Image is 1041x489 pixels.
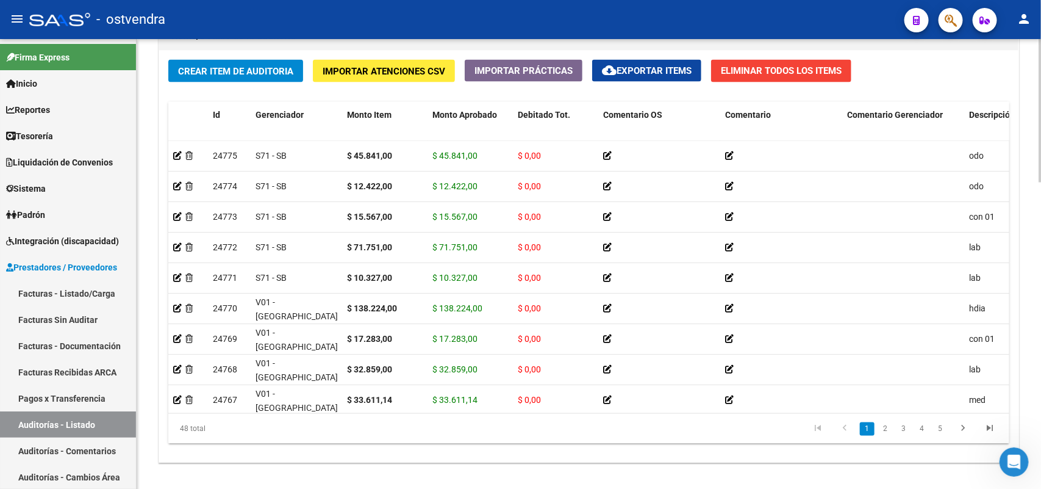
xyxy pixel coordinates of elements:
[432,334,478,344] span: $ 17.283,00
[969,110,1015,120] span: Descripción
[168,414,334,444] div: 48 total
[347,181,392,191] strong: $ 12.422,00
[598,102,720,156] datatable-header-cell: Comentario OS
[969,303,986,313] span: hdia
[518,395,541,405] span: $ 0,00
[969,181,984,191] span: odo
[251,102,342,156] datatable-header-cell: Gerenciador
[168,60,303,82] button: Crear Item de Auditoria
[6,182,46,195] span: Sistema
[256,273,287,283] span: S71 - SB
[518,364,541,374] span: $ 0,00
[518,110,570,120] span: Debitado Tot.
[432,395,478,405] span: $ 33.611,14
[6,261,117,274] span: Prestadores / Proveedores
[474,65,573,76] span: Importar Prácticas
[256,328,338,352] span: V01 - [GEOGRAPHIC_DATA]
[518,242,541,252] span: $ 0,00
[208,102,251,156] datatable-header-cell: Id
[720,102,842,156] datatable-header-cell: Comentario
[518,303,541,313] span: $ 0,00
[951,422,975,436] a: go to next page
[465,60,582,82] button: Importar Prácticas
[10,12,24,26] mat-icon: menu
[178,66,293,77] span: Crear Item de Auditoria
[213,364,237,374] span: 24768
[213,273,237,283] span: 24771
[427,102,513,156] datatable-header-cell: Monto Aprobado
[432,303,482,313] span: $ 138.224,00
[969,212,995,222] span: con 01
[432,212,478,222] span: $ 15.567,00
[721,65,842,76] span: Eliminar Todos los Items
[347,364,392,374] strong: $ 32.859,00
[513,102,598,156] datatable-header-cell: Debitado Tot.
[833,422,856,436] a: go to previous page
[347,110,392,120] span: Monto Item
[432,273,478,283] span: $ 10.327,00
[432,242,478,252] span: $ 71.751,00
[347,212,392,222] strong: $ 15.567,00
[347,303,397,313] strong: $ 138.224,00
[931,419,950,440] li: page 5
[213,242,237,252] span: 24772
[969,273,981,283] span: lab
[256,297,338,321] span: V01 - [GEOGRAPHIC_DATA]
[969,364,981,374] span: lab
[6,208,45,222] span: Padrón
[347,395,392,405] strong: $ 33.611,14
[432,151,478,161] span: $ 45.841,00
[213,110,220,120] span: Id
[256,242,287,252] span: S71 - SB
[256,389,338,413] span: V01 - [GEOGRAPHIC_DATA]
[6,234,119,248] span: Integración (discapacidad)
[1000,447,1029,477] iframe: Intercom live chat
[6,77,37,90] span: Inicio
[603,110,662,120] span: Comentario OS
[896,422,911,436] a: 3
[432,110,497,120] span: Monto Aprobado
[213,181,237,191] span: 24774
[969,151,984,161] span: odo
[347,334,392,344] strong: $ 17.283,00
[256,110,304,120] span: Gerenciador
[347,273,392,283] strong: $ 10.327,00
[323,66,445,77] span: Importar Atenciones CSV
[256,212,287,222] span: S71 - SB
[878,422,893,436] a: 2
[213,395,237,405] span: 24767
[725,110,771,120] span: Comentario
[213,212,237,222] span: 24773
[518,212,541,222] span: $ 0,00
[347,151,392,161] strong: $ 45.841,00
[518,151,541,161] span: $ 0,00
[432,181,478,191] span: $ 12.422,00
[6,103,50,117] span: Reportes
[860,422,875,436] a: 1
[933,422,948,436] a: 5
[213,303,237,313] span: 24770
[96,6,165,33] span: - ostvendra
[969,395,986,405] span: med
[978,422,1001,436] a: go to last page
[711,60,851,82] button: Eliminar Todos los Items
[858,419,876,440] li: page 1
[969,334,995,344] span: con 01
[969,242,981,252] span: lab
[347,242,392,252] strong: $ 71.751,00
[895,419,913,440] li: page 3
[876,419,895,440] li: page 2
[256,181,287,191] span: S71 - SB
[518,181,541,191] span: $ 0,00
[518,273,541,283] span: $ 0,00
[1017,12,1031,26] mat-icon: person
[842,102,964,156] datatable-header-cell: Comentario Gerenciador
[6,129,53,143] span: Tesorería
[806,422,829,436] a: go to first page
[915,422,929,436] a: 4
[342,102,427,156] datatable-header-cell: Monto Item
[256,151,287,161] span: S71 - SB
[518,334,541,344] span: $ 0,00
[592,60,701,82] button: Exportar Items
[256,358,338,382] span: V01 - [GEOGRAPHIC_DATA]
